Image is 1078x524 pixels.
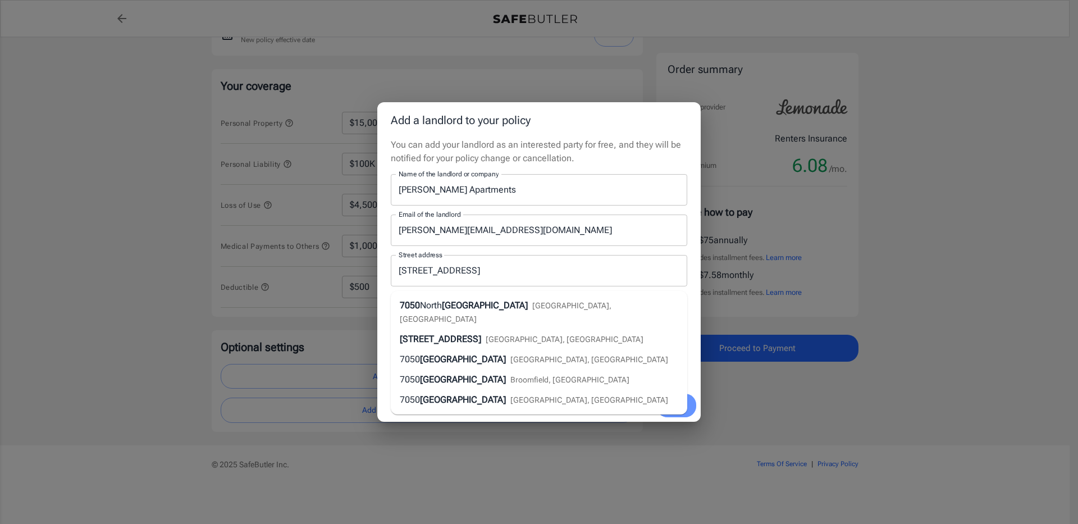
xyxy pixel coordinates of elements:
[510,395,668,404] span: [GEOGRAPHIC_DATA], [GEOGRAPHIC_DATA]
[400,354,420,364] span: 7050
[510,375,629,384] span: Broomfield, [GEOGRAPHIC_DATA]
[400,334,481,344] span: [STREET_ADDRESS]
[420,394,506,405] span: [GEOGRAPHIC_DATA]
[399,209,460,219] label: Email of the landlord
[377,102,701,138] h2: Add a landlord to your policy
[400,300,420,311] span: 7050
[486,335,643,344] span: [GEOGRAPHIC_DATA], [GEOGRAPHIC_DATA]
[400,394,420,405] span: 7050
[391,138,687,165] p: You can add your landlord as an interested party for free, and they will be notified for your pol...
[510,355,668,364] span: [GEOGRAPHIC_DATA], [GEOGRAPHIC_DATA]
[420,300,442,311] span: North
[420,354,506,364] span: [GEOGRAPHIC_DATA]
[420,374,506,385] span: [GEOGRAPHIC_DATA]
[442,300,528,311] span: [GEOGRAPHIC_DATA]
[400,374,420,385] span: 7050
[399,250,442,259] label: Street address
[399,169,499,179] label: Name of the landlord or company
